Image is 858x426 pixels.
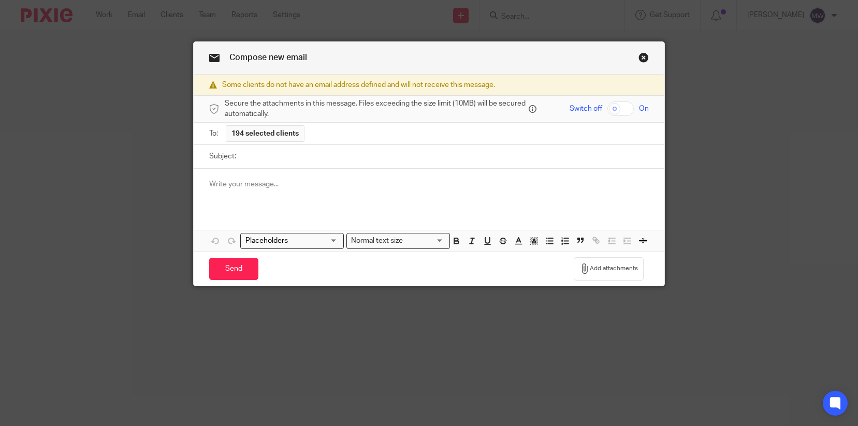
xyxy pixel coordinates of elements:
[638,52,649,66] a: Close this dialog window
[570,104,602,114] span: Switch off
[225,98,526,120] span: Secure the attachments in this message. Files exceeding the size limit (10MB) will be secured aut...
[590,265,638,273] span: Add attachments
[229,53,307,62] span: Compose new email
[209,151,236,161] label: Subject:
[346,233,450,249] div: Text styles
[209,258,258,280] input: Send
[574,257,644,281] button: Add attachments
[231,128,299,139] span: 194 selected clients
[639,104,649,114] span: On
[209,128,221,139] label: To:
[222,80,495,90] span: Some clients do not have an email address defined and will not receive this message.
[240,233,344,249] div: Search for option
[349,236,405,246] span: Normal text size
[240,233,344,249] div: Placeholders
[346,233,450,249] div: Search for option
[242,236,338,246] input: Search for option
[406,236,444,246] input: Search for option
